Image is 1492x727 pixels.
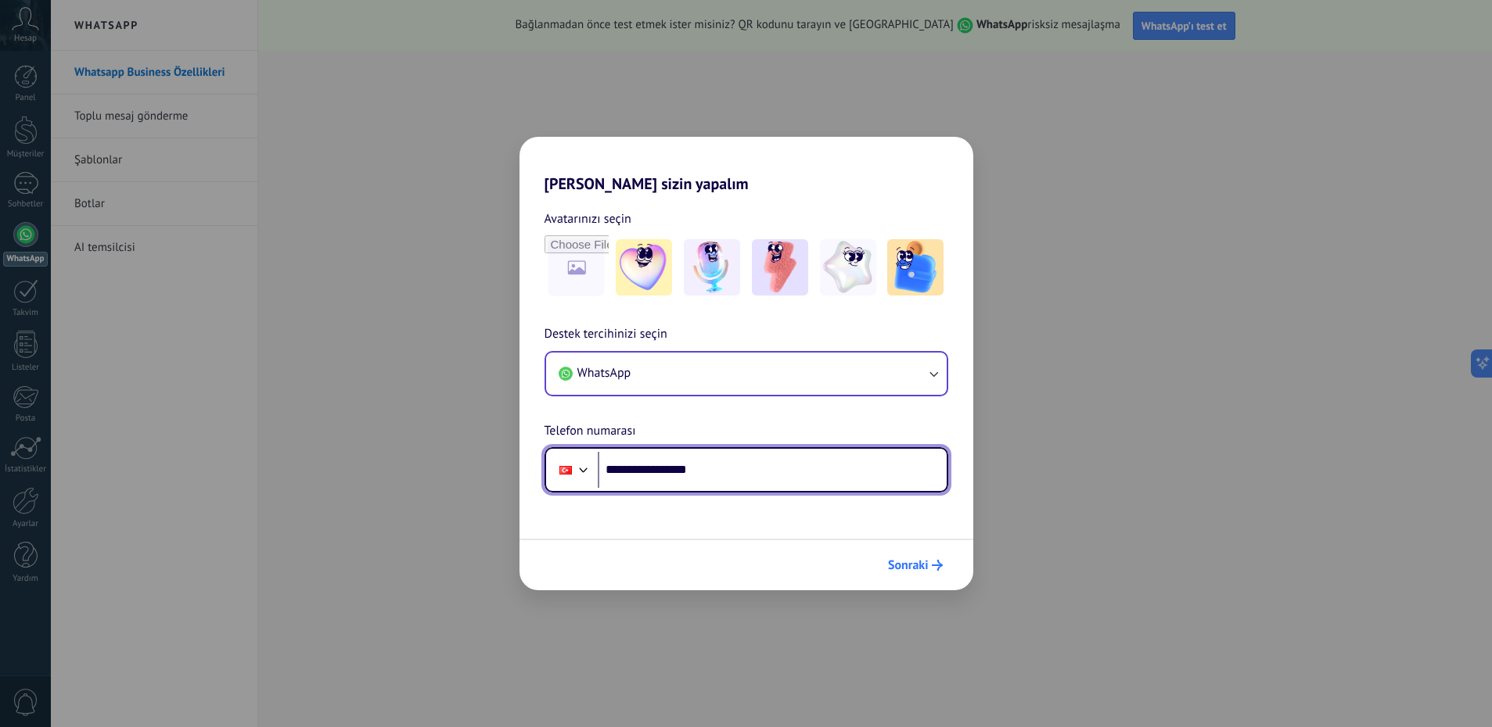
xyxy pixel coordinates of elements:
button: WhatsApp [546,353,947,395]
span: Sonraki [888,560,929,571]
div: Turkey: + 90 [551,453,581,486]
img: -5.jpeg [887,239,944,295]
button: Sonraki [881,552,950,578]
span: Destek tercihinizi seçin [545,324,667,345]
img: -2.jpeg [684,239,740,295]
span: WhatsApp [577,365,631,381]
img: -4.jpeg [820,239,876,295]
span: Avatarınızı seçin [545,209,631,229]
h2: [PERSON_NAME] sizin yapalım [520,137,973,193]
img: -1.jpeg [616,239,672,295]
img: -3.jpeg [752,239,808,295]
span: Telefon numarası [545,421,636,442]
